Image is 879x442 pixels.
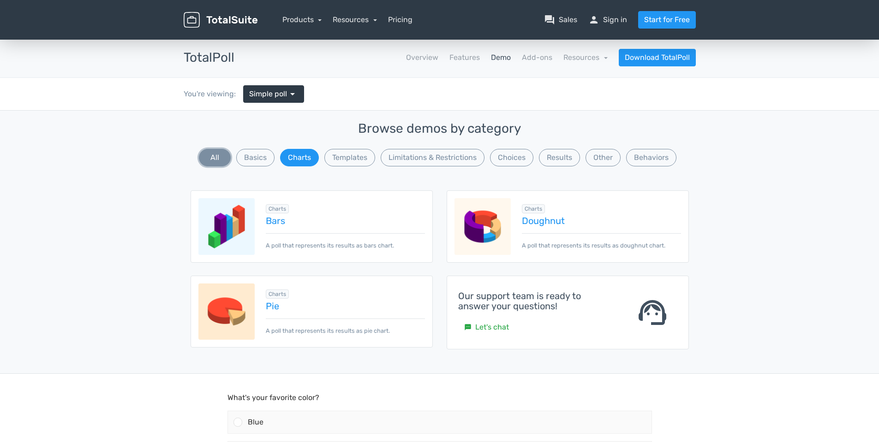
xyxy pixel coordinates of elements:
a: Add-ons [522,52,552,63]
span: question_answer [544,14,555,25]
h3: TotalPoll [184,51,234,65]
span: Green [248,74,269,83]
div: You're viewing: [184,88,243,100]
p: A poll that represents its results as pie chart. [266,318,425,335]
a: Start for Free [638,11,696,29]
button: Charts [280,149,319,166]
a: Products [282,15,322,24]
button: Results [573,196,614,219]
h3: Browse demos by category [191,122,689,136]
img: charts-doughnut.png.webp [454,198,511,255]
img: charts-bars.png.webp [198,198,255,255]
a: Download TotalPoll [619,49,696,66]
a: question_answerSales [544,14,577,25]
p: A poll that represents its results as bars chart. [266,233,425,250]
a: Pricing [388,14,413,25]
span: Browse all in Charts [266,289,289,299]
a: Resources [563,53,608,62]
a: Bars [266,216,425,226]
small: sms [464,324,472,331]
button: Templates [324,149,375,166]
img: TotalSuite for WordPress [184,12,257,28]
a: Features [449,52,480,63]
button: Basics [236,149,275,166]
h4: Our support team is ready to answer your questions! [458,291,613,311]
span: Orange [248,135,273,144]
span: Browse all in Charts [266,204,289,213]
button: Vote [621,196,652,219]
span: arrow_drop_down [287,88,298,100]
button: Other [586,149,621,166]
span: support_agent [636,296,669,329]
button: Choices [490,149,533,166]
button: Results [539,149,580,166]
p: What's your favorite color? [227,18,652,29]
a: Demo [491,52,511,63]
a: Pie [266,301,425,311]
a: Overview [406,52,438,63]
a: smsLet's chat [458,318,515,336]
span: Purple [248,165,270,174]
button: Behaviors [626,149,676,166]
span: Blue [248,44,263,53]
span: person [588,14,599,25]
a: Doughnut [522,216,681,226]
a: personSign in [588,14,627,25]
img: charts-pie.png.webp [198,283,255,340]
span: Simple poll [249,88,287,100]
span: Red [248,105,261,113]
span: Browse all in Charts [522,204,545,213]
button: Limitations & Restrictions [381,149,484,166]
p: A poll that represents its results as doughnut chart. [522,233,681,250]
a: Resources [333,15,377,24]
button: All [199,149,231,166]
a: Simple poll arrow_drop_down [243,85,304,103]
